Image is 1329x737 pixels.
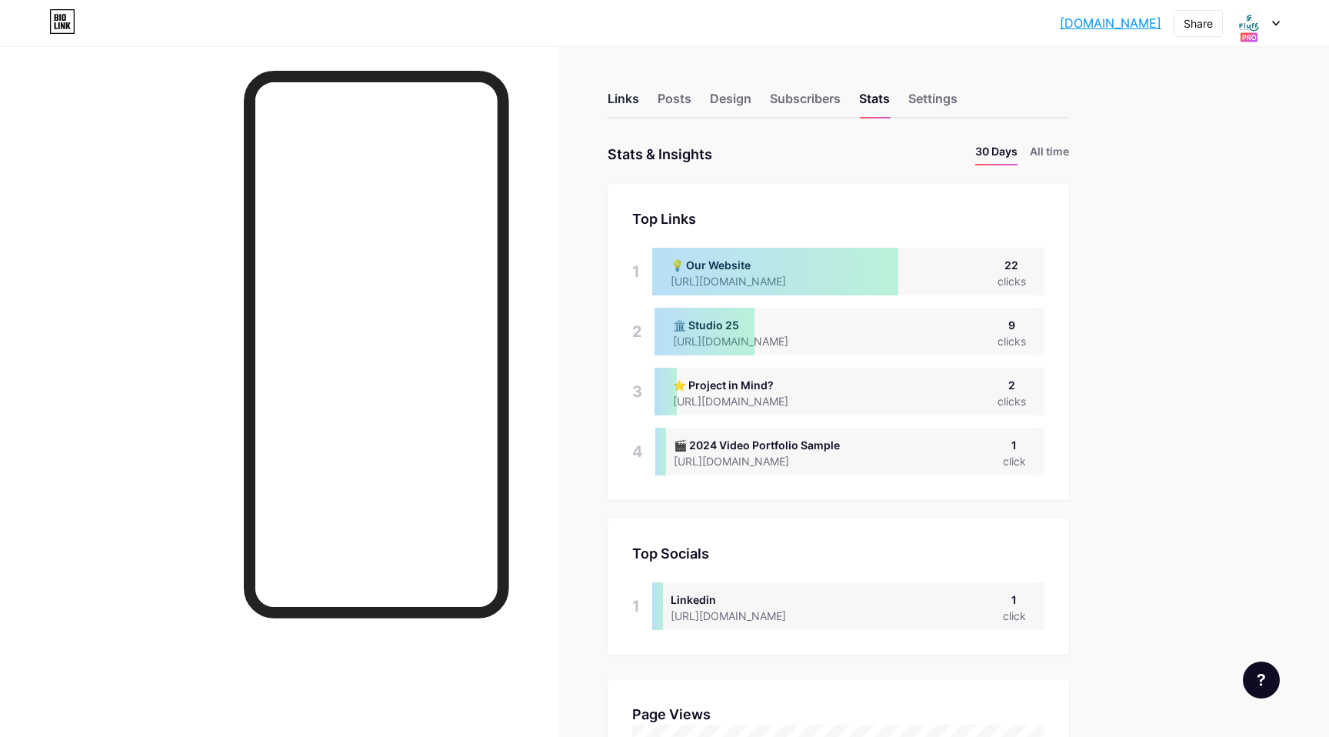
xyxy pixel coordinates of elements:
div: Stats & Insights [608,143,712,165]
div: [URL][DOMAIN_NAME] [674,453,840,469]
div: clicks [998,333,1026,349]
div: 3 [632,368,642,415]
div: 1 [632,582,640,630]
div: Posts [658,89,691,117]
div: 9 [998,317,1026,333]
div: 1 [1003,592,1026,608]
div: 22 [998,257,1026,273]
div: Linkedin [671,592,811,608]
div: [URL][DOMAIN_NAME] [673,393,813,409]
a: [DOMAIN_NAME] [1060,14,1161,32]
div: Settings [908,89,958,117]
div: Subscribers [770,89,841,117]
div: Share [1184,15,1213,32]
div: Links [608,89,639,117]
div: click [1003,453,1026,469]
div: Page Views [632,704,1044,725]
div: 🎬 2024 Video Portfolio Sample [674,437,840,453]
li: 30 Days [975,143,1018,165]
div: Stats [859,89,890,117]
div: clicks [998,273,1026,289]
div: Top Links [632,208,1044,229]
div: Design [710,89,751,117]
div: clicks [998,393,1026,409]
div: Top Socials [632,543,1044,564]
div: ⭐️ Project in Mind? [673,377,813,393]
img: Sean Dupiano [1234,8,1264,38]
div: 2 [632,308,642,355]
li: All time [1030,143,1069,165]
div: 1 [1003,437,1026,453]
div: [URL][DOMAIN_NAME] [671,608,811,624]
div: 2 [998,377,1026,393]
div: 4 [632,428,643,475]
div: 1 [632,248,640,295]
div: click [1003,608,1026,624]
